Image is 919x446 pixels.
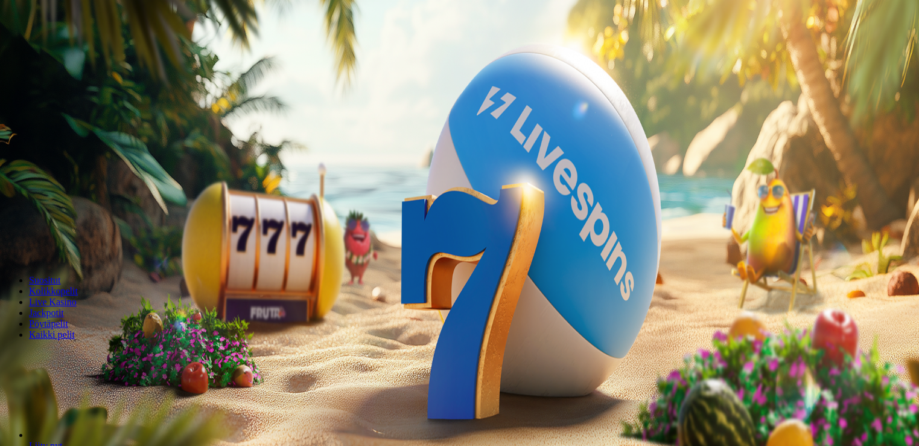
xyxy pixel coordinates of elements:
[29,286,78,296] a: Kolikkopelit
[29,297,77,307] a: Live Kasino
[29,318,68,329] a: Pöytäpelit
[29,308,64,318] a: Jackpotit
[29,275,60,285] a: Suositut
[5,254,914,340] nav: Lobby
[5,254,914,363] header: Lobby
[29,329,75,340] a: Kaikki pelit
